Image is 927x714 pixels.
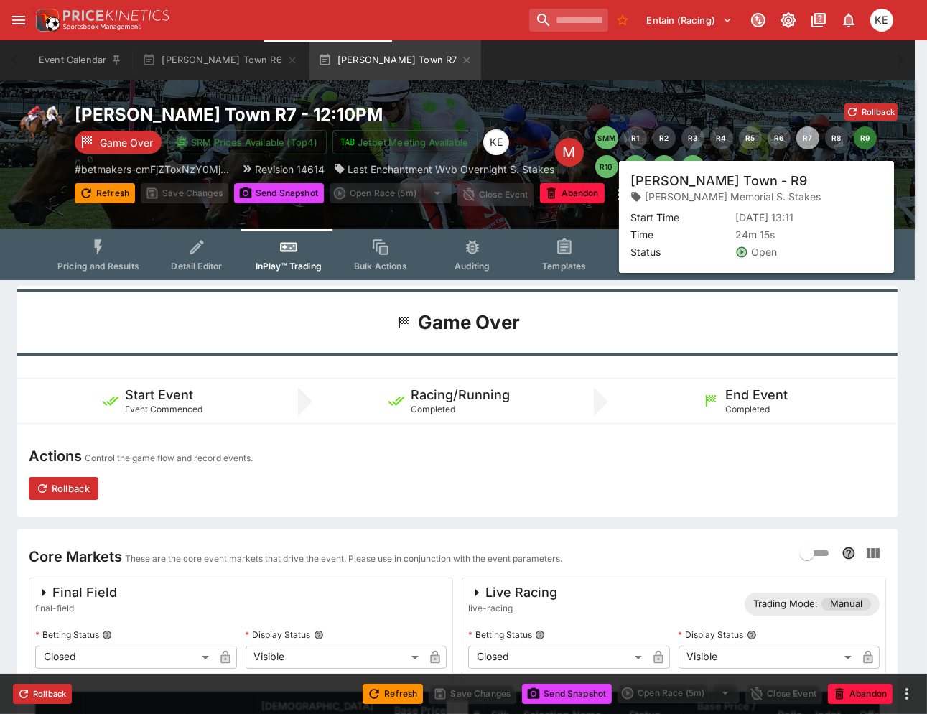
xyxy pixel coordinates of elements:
[32,6,60,34] img: PriceKinetics Logo
[540,185,605,199] span: Mark an event as closed and abandoned.
[753,597,818,611] p: Trading Mode:
[125,386,193,403] h5: Start Event
[836,7,862,33] button: Notifications
[35,645,214,668] div: Closed
[75,103,555,126] h2: Copy To Clipboard
[256,162,325,177] p: Revision 14614
[618,683,740,703] div: split button
[595,126,898,178] nav: pagination navigation
[455,261,490,272] span: Auditing
[330,183,452,203] div: split button
[611,9,634,32] button: No Bookmarks
[825,126,848,149] button: R8
[234,183,324,203] button: Send Snapshot
[529,9,608,32] input: search
[624,155,647,178] button: R11
[17,103,63,149] img: horse_racing.png
[85,451,253,465] p: Control the game flow and record events.
[610,183,628,206] button: more
[334,162,555,177] div: Last Enchantment Wvb Overnight S. Stakes
[125,552,562,566] p: These are the core event markets that drive the event. Please use in conjunction with the event p...
[828,684,893,704] button: Abandon
[29,477,98,500] button: Rollback
[555,138,584,167] div: Edit Meeting
[35,601,117,616] span: final-field
[870,9,893,32] div: Kelvin Entwisle
[595,155,618,178] button: R10
[411,386,510,403] h5: Racing/Running
[844,103,898,121] button: Rollback
[725,386,788,403] h5: End Event
[540,183,605,203] button: Abandon
[340,135,355,149] img: jetbet-logo.svg
[542,261,586,272] span: Templates
[641,261,671,272] span: Racing
[63,10,169,21] img: PriceKinetics
[779,187,816,203] p: Override
[125,404,202,414] span: Event Commenced
[710,126,733,149] button: R4
[653,126,676,149] button: R2
[775,7,801,33] button: Toggle light/dark mode
[728,261,768,272] span: Simulator
[806,7,831,33] button: Documentation
[653,155,676,178] button: R12
[468,629,532,641] p: Betting Status
[246,629,311,641] p: Display Status
[595,126,618,149] button: SMM
[46,229,869,280] div: Event type filters
[35,584,117,601] div: Final Field
[866,4,898,36] button: Kelvin Entwisle
[624,126,647,149] button: R1
[29,447,82,465] h4: Actions
[256,261,322,272] span: InPlay™ Trading
[411,404,455,414] span: Completed
[679,629,744,641] p: Display Status
[63,24,141,30] img: Sportsbook Management
[167,130,327,154] button: SRM Prices Available (Top4)
[354,261,407,272] span: Bulk Actions
[679,645,857,668] div: Visible
[29,547,122,566] h4: Core Markets
[681,126,704,149] button: R3
[828,685,893,700] span: Mark an event as closed and abandoned.
[57,261,139,272] span: Pricing and Results
[246,645,424,668] div: Visible
[332,130,478,154] button: Jetbet Meeting Available
[711,187,750,203] p: Overtype
[687,184,898,206] div: Start From
[468,601,557,616] span: live-racing
[30,40,131,80] button: Event Calendar
[638,9,741,32] button: Select Tenant
[100,135,153,150] p: Game Over
[796,126,819,149] button: R7
[13,684,72,704] button: Rollback
[6,7,32,33] button: open drawer
[854,126,877,149] button: R9
[134,40,307,80] button: [PERSON_NAME] Town R6
[418,310,520,335] h1: Game Over
[768,126,791,149] button: R6
[522,684,612,704] button: Send Snapshot
[35,629,99,641] p: Betting Status
[725,404,770,414] span: Completed
[739,126,762,149] button: R5
[171,261,222,272] span: Detail Editor
[309,40,482,80] button: [PERSON_NAME] Town R7
[846,187,891,203] p: Auto-Save
[468,584,557,601] div: Live Racing
[681,155,704,178] button: R13
[75,183,135,203] button: Refresh
[348,162,555,177] p: Last Enchantment Wvb Overnight S. Stakes
[363,684,423,704] button: Refresh
[745,7,771,33] button: Connected to PK
[813,261,867,272] span: Popular Bets
[483,129,509,155] div: Kelvin Entwisle
[468,645,647,668] div: Closed
[75,162,233,177] p: Copy To Clipboard
[821,597,871,611] span: Manual
[898,685,916,703] button: more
